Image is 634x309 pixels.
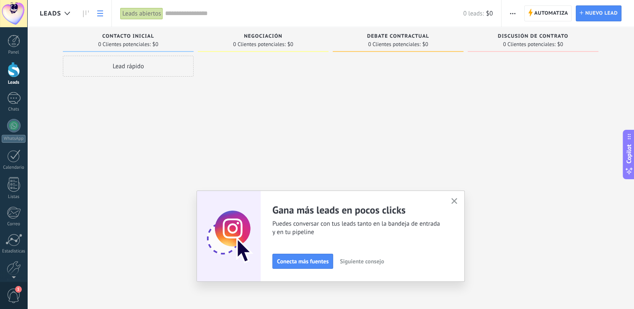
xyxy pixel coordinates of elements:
[233,42,285,47] span: 0 Clientes potenciales:
[79,5,93,22] a: Leads
[2,50,26,55] div: Panel
[585,6,618,21] span: Nuevo lead
[2,135,26,143] div: WhatsApp
[2,249,26,254] div: Estadísticas
[2,221,26,227] div: Correo
[272,220,441,237] span: Puedes conversar con tus leads tanto en la bandeja de entrada y en tu pipeline
[337,33,459,41] div: Debate contractual
[625,144,633,164] span: Copilot
[202,33,324,41] div: Negociación
[93,5,107,22] a: Lista
[340,258,384,264] span: Siguiente consejo
[63,56,194,77] div: Lead rápido
[503,42,555,47] span: 0 Clientes potenciales:
[336,255,388,268] button: Siguiente consejo
[102,33,154,39] span: Contacto inicial
[2,194,26,200] div: Listas
[498,33,568,39] span: Discusión de contrato
[244,33,282,39] span: Negociación
[472,33,594,41] div: Discusión de contrato
[576,5,621,21] a: Nuevo lead
[2,165,26,170] div: Calendario
[368,42,420,47] span: 0 Clientes potenciales:
[557,42,563,47] span: $0
[367,33,429,39] span: Debate contractual
[272,254,333,269] button: Conecta más fuentes
[422,42,428,47] span: $0
[277,258,329,264] span: Conecta más fuentes
[486,10,493,18] span: $0
[272,203,441,216] h2: Gana más leads en pocos clicks
[153,42,158,47] span: $0
[98,42,150,47] span: 0 Clientes potenciales:
[120,8,163,20] div: Leads abiertos
[534,6,568,21] span: Automatiza
[463,10,484,18] span: 0 leads:
[15,286,22,293] span: 1
[40,10,61,18] span: Leads
[287,42,293,47] span: $0
[2,80,26,85] div: Leads
[524,5,572,21] a: Automatiza
[507,5,519,21] button: Más
[67,33,189,41] div: Contacto inicial
[2,107,26,112] div: Chats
